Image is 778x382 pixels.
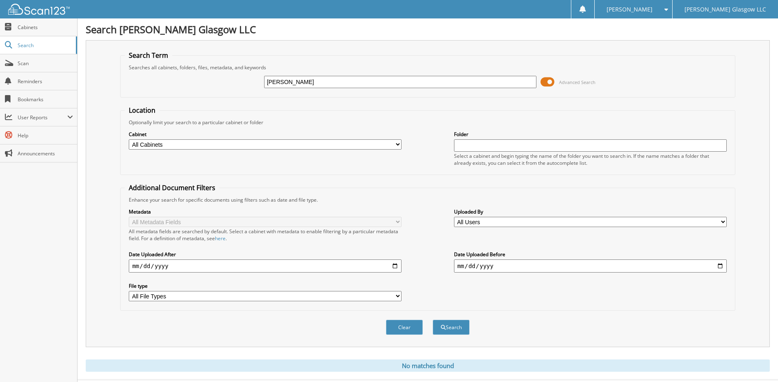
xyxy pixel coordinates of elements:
[454,259,727,273] input: end
[86,23,770,36] h1: Search [PERSON_NAME] Glasgow LLC
[454,131,727,138] label: Folder
[454,152,727,166] div: Select a cabinet and begin typing the name of the folder you want to search in. If the name match...
[18,60,73,67] span: Scan
[129,259,402,273] input: start
[129,251,402,258] label: Date Uploaded After
[386,320,423,335] button: Clear
[559,79,595,85] span: Advanced Search
[18,114,67,121] span: User Reports
[125,119,730,126] div: Optionally limit your search to a particular cabinet or folder
[125,106,160,115] legend: Location
[125,183,219,192] legend: Additional Document Filters
[129,228,402,242] div: All metadata fields are searched by default. Select a cabinet with metadata to enable filtering b...
[8,4,70,15] img: scan123-logo-white.svg
[129,208,402,215] label: Metadata
[215,235,226,242] a: here
[129,131,402,138] label: Cabinet
[125,196,730,203] div: Enhance your search for specific documents using filters such as date and file type.
[18,42,72,49] span: Search
[433,320,470,335] button: Search
[18,150,73,157] span: Announcements
[684,7,766,12] span: [PERSON_NAME] Glasgow LLC
[18,24,73,31] span: Cabinets
[454,208,727,215] label: Uploaded By
[129,282,402,289] label: File type
[86,359,770,372] div: No matches found
[125,51,172,60] legend: Search Term
[125,64,730,71] div: Searches all cabinets, folders, files, metadata, and keywords
[18,96,73,103] span: Bookmarks
[607,7,653,12] span: [PERSON_NAME]
[18,132,73,139] span: Help
[454,251,727,258] label: Date Uploaded Before
[18,78,73,85] span: Reminders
